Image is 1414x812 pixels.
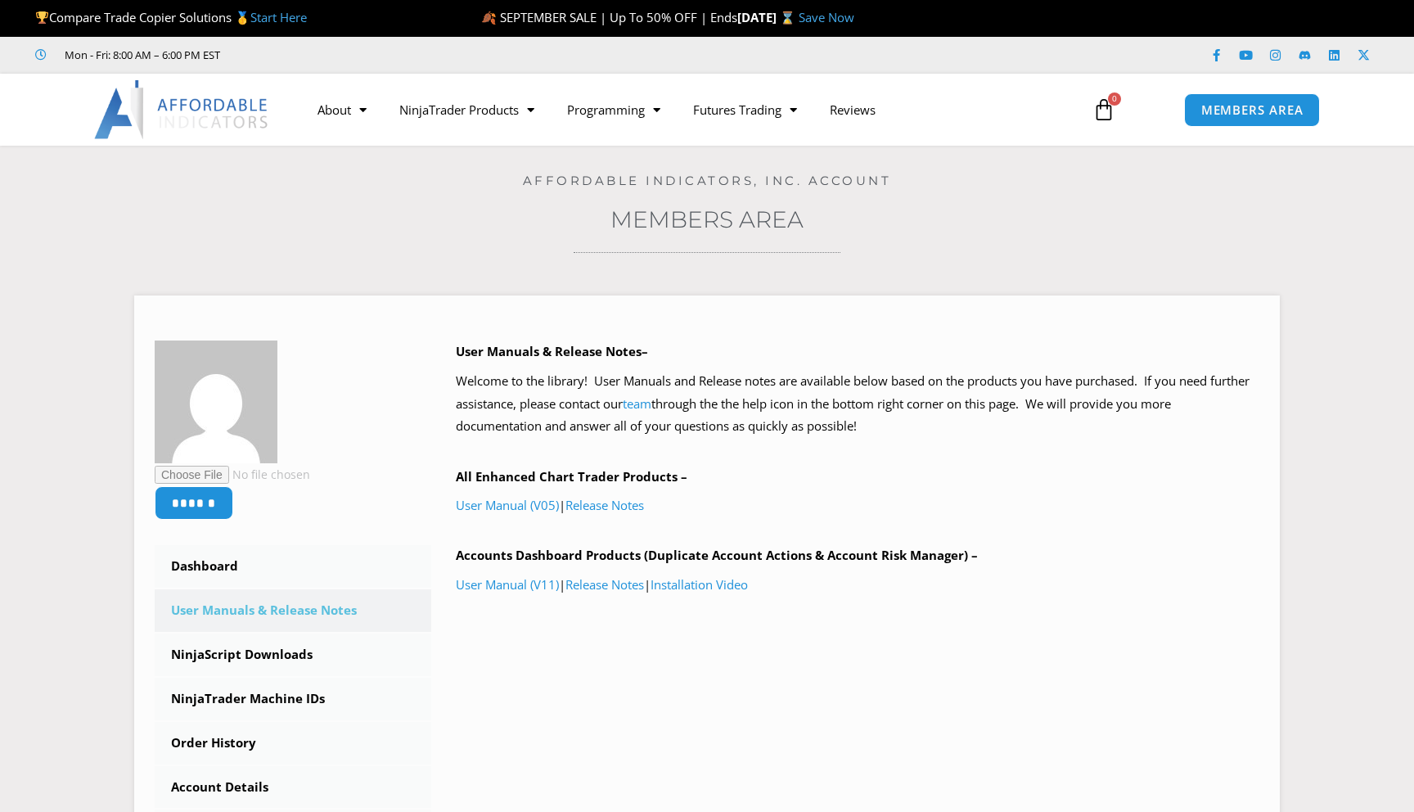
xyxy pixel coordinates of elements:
[155,678,431,720] a: NinjaTrader Machine IDs
[1108,92,1121,106] span: 0
[565,497,644,513] a: Release Notes
[35,9,307,25] span: Compare Trade Copier Solutions 🥇
[155,634,431,676] a: NinjaScript Downloads
[737,9,799,25] strong: [DATE] ⌛
[301,91,1074,129] nav: Menu
[250,9,307,25] a: Start Here
[481,9,737,25] span: 🍂 SEPTEMBER SALE | Up To 50% OFF | Ends
[1184,93,1321,127] a: MEMBERS AREA
[813,91,892,129] a: Reviews
[651,576,748,593] a: Installation Video
[1201,104,1304,116] span: MEMBERS AREA
[456,494,1260,517] p: |
[36,11,48,24] img: 🏆
[456,343,648,359] b: User Manuals & Release Notes–
[456,468,687,485] b: All Enhanced Chart Trader Products –
[456,370,1260,439] p: Welcome to the library! User Manuals and Release notes are available below based on the products ...
[623,395,651,412] a: team
[1068,86,1140,133] a: 0
[799,9,854,25] a: Save Now
[61,45,220,65] span: Mon - Fri: 8:00 AM – 6:00 PM EST
[155,766,431,809] a: Account Details
[677,91,813,129] a: Futures Trading
[155,722,431,765] a: Order History
[383,91,551,129] a: NinjaTrader Products
[565,576,644,593] a: Release Notes
[456,497,559,513] a: User Manual (V05)
[155,341,277,463] img: 17c905edea241300f252dfbbdef13da5cfa73ceebee784649de7eedb66775493
[551,91,677,129] a: Programming
[243,47,489,63] iframe: Customer reviews powered by Trustpilot
[456,574,1260,597] p: | |
[301,91,383,129] a: About
[155,589,431,632] a: User Manuals & Release Notes
[155,545,431,588] a: Dashboard
[94,80,270,139] img: LogoAI | Affordable Indicators – NinjaTrader
[456,576,559,593] a: User Manual (V11)
[523,173,892,188] a: Affordable Indicators, Inc. Account
[456,547,978,563] b: Accounts Dashboard Products (Duplicate Account Actions & Account Risk Manager) –
[610,205,804,233] a: Members Area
